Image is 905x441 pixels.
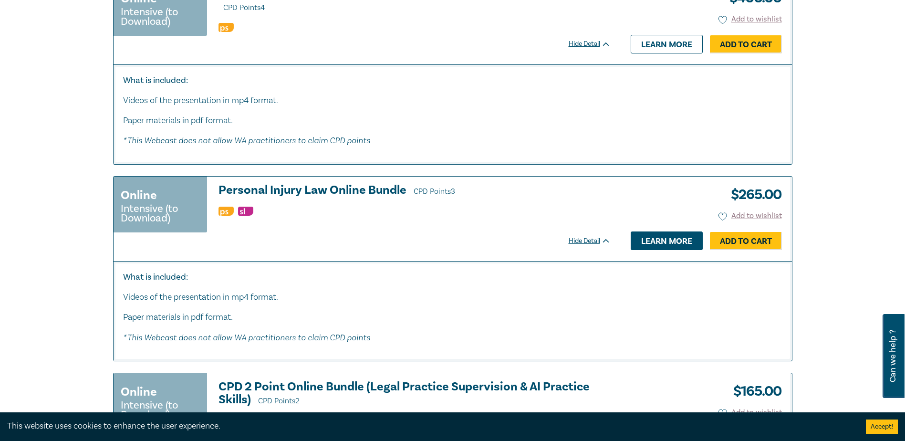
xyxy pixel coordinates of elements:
[123,94,782,107] p: Videos of the presentation in mp4 format.
[123,311,782,324] p: Paper materials in pdf format.
[866,420,898,434] button: Accept cookies
[569,236,621,246] div: Hide Detail
[218,380,611,408] a: CPD 2 Point Online Bundle (Legal Practice Supervision & AI Practice Skills) CPD Points2
[569,39,621,49] div: Hide Detail
[123,272,188,283] strong: What is included:
[218,23,234,32] img: Professional Skills
[631,231,703,250] a: Learn more
[123,332,370,342] em: * This Webcast does not allow WA practitioners to claim CPD points
[223,3,265,12] span: CPD Points 4
[121,400,200,420] small: Intensive (to Download)
[238,207,253,216] img: Substantive Law
[718,407,782,418] button: Add to wishlist
[724,184,782,206] h3: $ 265.00
[123,291,782,304] p: Videos of the presentation in mp4 format.
[123,115,782,127] p: Paper materials in pdf format.
[7,420,852,432] div: This website uses cookies to enhance the user experience.
[888,320,897,392] span: Can we help ?
[123,75,188,86] strong: What is included:
[718,14,782,25] button: Add to wishlist
[121,7,200,26] small: Intensive (to Download)
[218,207,234,216] img: Professional Skills
[414,187,455,196] span: CPD Points 3
[631,35,703,53] a: Learn more
[710,232,782,250] a: Add to Cart
[123,135,370,145] em: * This Webcast does not allow WA practitioners to claim CPD points
[121,383,157,400] h3: Online
[218,184,611,198] h3: Personal Injury Law Online Bundle
[258,396,300,406] span: CPD Points 2
[718,210,782,221] button: Add to wishlist
[710,35,782,53] a: Add to Cart
[218,184,611,198] a: Personal Injury Law Online Bundle CPD Points3
[121,187,157,204] h3: Online
[726,380,782,402] h3: $ 165.00
[218,380,611,408] h3: CPD 2 Point Online Bundle (Legal Practice Supervision & AI Practice Skills)
[121,204,200,223] small: Intensive (to Download)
